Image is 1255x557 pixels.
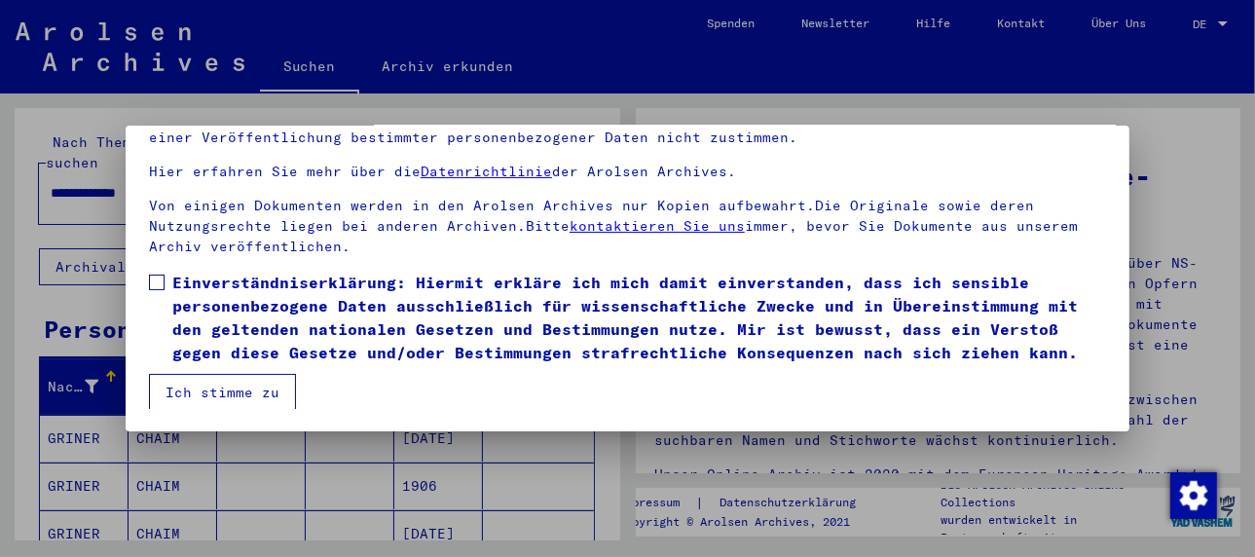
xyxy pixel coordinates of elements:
[149,162,1106,182] p: Hier erfahren Sie mehr über die der Arolsen Archives.
[570,217,745,235] a: kontaktieren Sie uns
[172,271,1106,364] span: Einverständniserklärung: Hiermit erkläre ich mich damit einverstanden, dass ich sensible personen...
[193,108,298,126] a: kontaktieren
[149,196,1106,257] p: Von einigen Dokumenten werden in den Arolsen Archives nur Kopien aufbewahrt.Die Originale sowie d...
[421,163,552,180] a: Datenrichtlinie
[149,374,296,411] button: Ich stimme zu
[149,107,1106,148] p: Bitte Sie uns, wenn Sie beispielsweise als Betroffener oder Angehöriger aus berechtigten Gründen ...
[1170,472,1217,519] img: Zustimmung ändern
